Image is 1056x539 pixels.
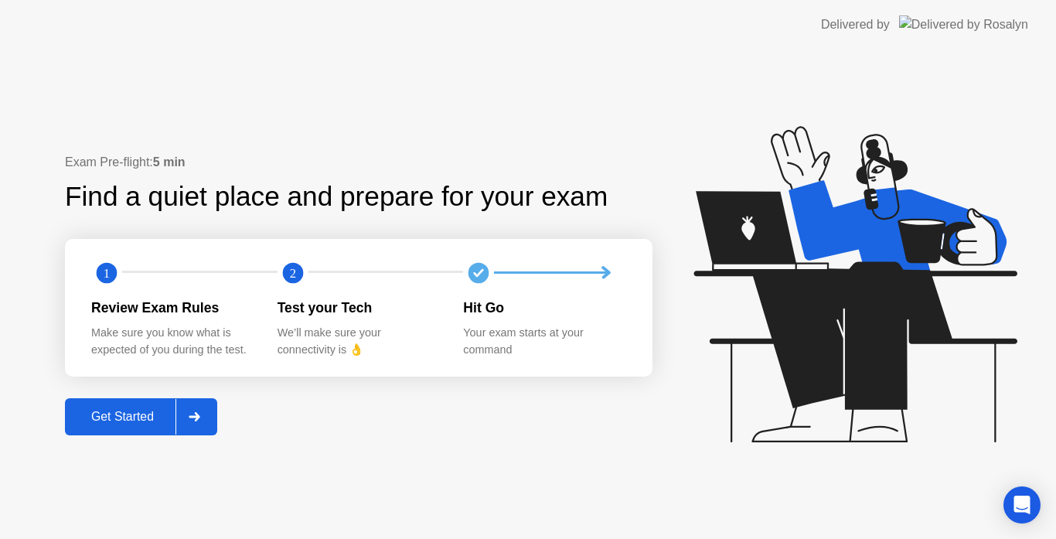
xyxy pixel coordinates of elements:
[899,15,1028,33] img: Delivered by Rosalyn
[65,153,652,172] div: Exam Pre-flight:
[91,298,253,318] div: Review Exam Rules
[821,15,890,34] div: Delivered by
[463,325,625,358] div: Your exam starts at your command
[91,325,253,358] div: Make sure you know what is expected of you during the test.
[65,398,217,435] button: Get Started
[104,265,110,280] text: 1
[278,298,439,318] div: Test your Tech
[153,155,186,169] b: 5 min
[65,176,610,217] div: Find a quiet place and prepare for your exam
[290,265,296,280] text: 2
[70,410,175,424] div: Get Started
[463,298,625,318] div: Hit Go
[278,325,439,358] div: We’ll make sure your connectivity is 👌
[1003,486,1041,524] div: Open Intercom Messenger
